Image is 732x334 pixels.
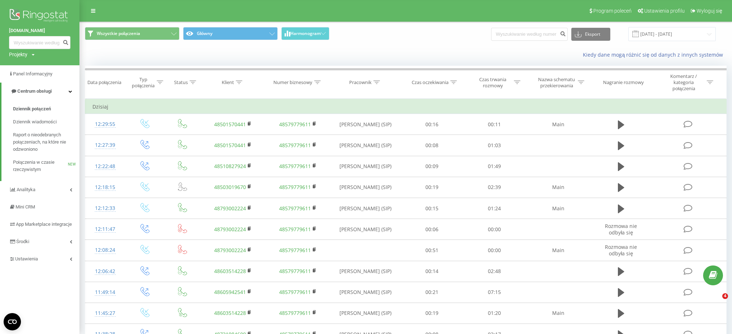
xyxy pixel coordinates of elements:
[593,8,632,14] span: Program poleceń
[279,121,311,128] a: 48579779611
[279,247,311,254] a: 48579779611
[571,28,610,41] button: Eksport
[17,187,35,192] span: Analityka
[85,100,727,114] td: Dzisiaj
[463,177,526,198] td: 02:39
[214,121,246,128] a: 48501570441
[605,223,637,236] span: Rozmowa nie odbyła się
[214,268,246,274] a: 48603514228
[13,156,79,176] a: Połączenia w czasie rzeczywistymNEW
[13,128,79,156] a: Raport o nieodebranych połączeniach, na które nie odzwoniono
[526,198,591,219] td: Main
[92,117,118,131] div: 12:29:55
[349,79,372,85] div: Pracownik
[463,219,526,240] td: 00:00
[214,163,246,170] a: 48510827924
[400,240,463,261] td: 00:51
[214,309,246,316] a: 48603514228
[697,8,722,14] span: Wyloguj się
[92,306,118,320] div: 11:45:27
[330,114,400,135] td: [PERSON_NAME] (SIP)
[491,28,568,41] input: Wyszukiwanie według numeru
[400,177,463,198] td: 00:19
[279,205,311,212] a: 48579779611
[463,114,526,135] td: 00:11
[463,156,526,177] td: 01:49
[330,156,400,177] td: [PERSON_NAME] (SIP)
[290,31,321,36] span: Harmonogram
[400,198,463,219] td: 00:15
[222,79,234,85] div: Klient
[330,198,400,219] td: [PERSON_NAME] (SIP)
[603,79,644,85] div: Nagranie rozmowy
[85,27,179,40] button: Wszystkie połączenia
[92,264,118,278] div: 12:06:42
[412,79,449,85] div: Czas oczekiwania
[13,105,51,113] span: Dziennik połączeń
[87,79,121,85] div: Data połączenia
[92,285,118,299] div: 11:49:14
[279,226,311,233] a: 48579779611
[605,243,637,257] span: Rozmowa nie odbyła się
[400,135,463,156] td: 00:08
[663,73,705,92] div: Komentarz / kategoria połączenia
[13,115,79,128] a: Dziennik wiadomości
[13,118,57,126] span: Dziennik wiadomości
[16,239,29,244] span: Środki
[400,219,463,240] td: 00:06
[463,135,526,156] td: 01:03
[13,71,52,76] span: Panel Informacyjny
[97,31,140,36] span: Wszystkie połączenia
[722,293,728,299] span: 4
[400,303,463,324] td: 00:19
[214,289,246,295] a: 48605942541
[214,142,246,149] a: 48501570441
[174,79,188,85] div: Status
[16,204,35,210] span: Mini CRM
[526,303,591,324] td: Main
[15,256,38,262] span: Ustawienia
[330,177,400,198] td: [PERSON_NAME] (SIP)
[4,313,21,330] button: Open CMP widget
[279,163,311,170] a: 48579779611
[92,180,118,194] div: 12:18:15
[463,261,526,282] td: 02:48
[400,156,463,177] td: 00:09
[92,201,118,215] div: 12:12:33
[279,289,311,295] a: 48579779611
[279,142,311,149] a: 48579779611
[13,131,76,153] span: Raport o nieodebranych połączeniach, na które nie odzwoniono
[214,226,246,233] a: 48793002224
[463,198,526,219] td: 01:24
[279,268,311,274] a: 48579779611
[9,7,70,25] img: Ringostat logo
[463,282,526,303] td: 07:15
[279,309,311,316] a: 48579779611
[330,303,400,324] td: [PERSON_NAME] (SIP)
[526,177,591,198] td: Main
[17,88,52,94] span: Centrum obsługi
[183,27,278,40] button: Główny
[279,184,311,190] a: 48579779611
[330,135,400,156] td: [PERSON_NAME] (SIP)
[330,282,400,303] td: [PERSON_NAME] (SIP)
[400,282,463,303] td: 00:21
[214,247,246,254] a: 48793002224
[273,79,312,85] div: Numer biznesowy
[92,243,118,257] div: 12:08:24
[583,51,727,58] a: Kiedy dane mogą różnić się od danych z innych systemów
[1,83,79,100] a: Centrum obsługi
[463,303,526,324] td: 01:20
[473,76,512,89] div: Czas trwania rozmowy
[537,76,576,89] div: Nazwa schematu przekierowania
[131,76,155,89] div: Typ połączenia
[92,138,118,152] div: 12:27:39
[400,261,463,282] td: 00:14
[92,159,118,173] div: 12:22:48
[400,114,463,135] td: 00:16
[281,27,329,40] button: Harmonogram
[330,219,400,240] td: [PERSON_NAME] (SIP)
[707,293,725,311] iframe: Intercom live chat
[9,27,70,34] a: [DOMAIN_NAME]
[644,8,685,14] span: Ustawienia profilu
